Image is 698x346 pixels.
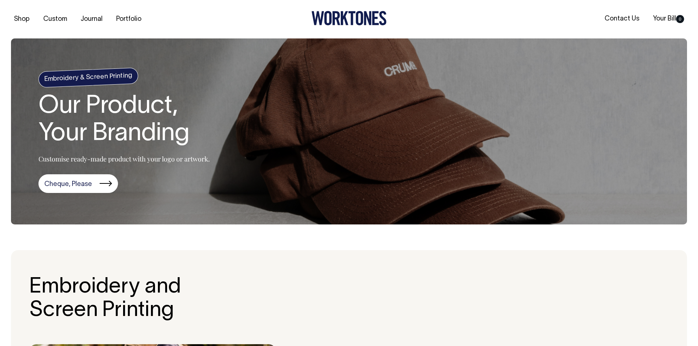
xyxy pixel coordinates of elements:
h2: Embroidery and Screen Printing [29,276,240,323]
a: Custom [40,13,70,25]
a: Cheque, Please [38,174,118,193]
p: Customise ready-made product with your logo or artwork. [38,155,210,163]
h4: Embroidery & Screen Printing [38,68,139,88]
a: Portfolio [113,13,144,25]
h1: Our Product, Your Branding [38,93,210,148]
a: Shop [11,13,33,25]
a: Contact Us [602,13,642,25]
a: Journal [78,13,106,25]
a: Your Bill0 [650,13,687,25]
span: 0 [676,15,684,23]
